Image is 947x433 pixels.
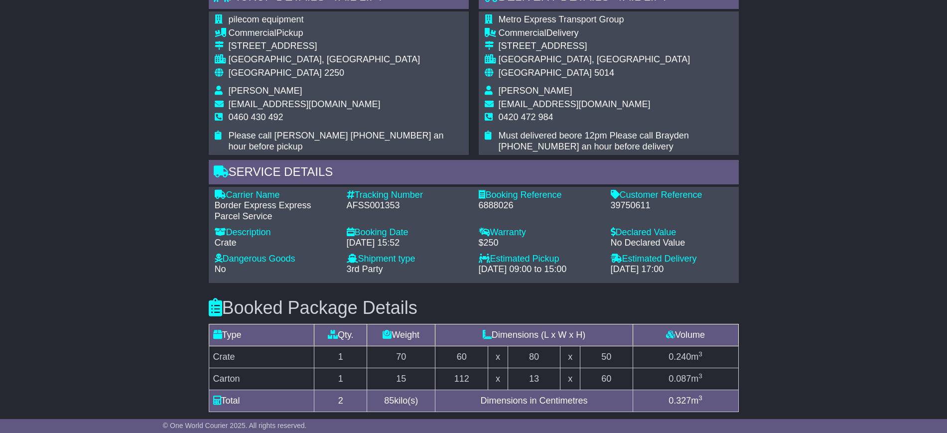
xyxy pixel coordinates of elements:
[488,368,508,390] td: x
[611,238,733,249] div: No Declared Value
[229,54,463,65] div: [GEOGRAPHIC_DATA], [GEOGRAPHIC_DATA]
[215,264,226,274] span: No
[611,264,733,275] div: [DATE] 17:00
[367,368,435,390] td: 15
[499,86,572,96] span: [PERSON_NAME]
[499,28,733,39] div: Delivery
[698,394,702,402] sup: 3
[594,68,614,78] span: 5014
[611,227,733,238] div: Declared Value
[215,200,337,222] div: Border Express Express Parcel Service
[215,238,337,249] div: Crate
[229,99,381,109] span: [EMAIL_ADDRESS][DOMAIN_NAME]
[435,368,488,390] td: 112
[367,390,435,412] td: kilo(s)
[229,112,283,122] span: 0460 430 492
[209,324,314,346] td: Type
[611,190,733,201] div: Customer Reference
[499,112,553,122] span: 0420 472 984
[499,68,592,78] span: [GEOGRAPHIC_DATA]
[435,390,633,412] td: Dimensions in Centimetres
[384,396,394,406] span: 85
[698,350,702,358] sup: 3
[229,28,276,38] span: Commercial
[209,346,314,368] td: Crate
[698,372,702,380] sup: 3
[611,254,733,265] div: Estimated Delivery
[479,254,601,265] div: Estimated Pickup
[347,238,469,249] div: [DATE] 15:52
[479,200,601,211] div: 6888026
[347,264,383,274] span: 3rd Party
[209,390,314,412] td: Total
[611,200,733,211] div: 39750611
[347,200,469,211] div: AFSS001353
[560,346,580,368] td: x
[633,390,738,412] td: m
[435,346,488,368] td: 60
[499,14,624,24] span: Metro Express Transport Group
[215,254,337,265] div: Dangerous Goods
[633,368,738,390] td: m
[435,324,633,346] td: Dimensions (L x W x H)
[347,254,469,265] div: Shipment type
[479,238,601,249] div: $250
[499,54,733,65] div: [GEOGRAPHIC_DATA], [GEOGRAPHIC_DATA]
[633,346,738,368] td: m
[229,68,322,78] span: [GEOGRAPHIC_DATA]
[508,346,560,368] td: 80
[209,160,739,187] div: Service Details
[669,352,691,362] span: 0.240
[367,324,435,346] td: Weight
[499,131,689,151] span: Must delivered beore 12pm Please call Brayden [PHONE_NUMBER] an hour before delivery
[560,368,580,390] td: x
[324,68,344,78] span: 2250
[209,368,314,390] td: Carton
[314,346,367,368] td: 1
[314,390,367,412] td: 2
[633,324,738,346] td: Volume
[347,190,469,201] div: Tracking Number
[229,131,444,151] span: Please call [PERSON_NAME] [PHONE_NUMBER] an hour before pickup
[229,86,302,96] span: [PERSON_NAME]
[479,264,601,275] div: [DATE] 09:00 to 15:00
[314,368,367,390] td: 1
[580,368,633,390] td: 60
[367,346,435,368] td: 70
[215,190,337,201] div: Carrier Name
[229,14,304,24] span: pilecom equipment
[479,190,601,201] div: Booking Reference
[499,41,733,52] div: [STREET_ADDRESS]
[580,346,633,368] td: 50
[479,227,601,238] div: Warranty
[488,346,508,368] td: x
[215,227,337,238] div: Description
[499,28,546,38] span: Commercial
[314,324,367,346] td: Qty.
[347,227,469,238] div: Booking Date
[229,28,463,39] div: Pickup
[669,374,691,384] span: 0.087
[499,99,651,109] span: [EMAIL_ADDRESS][DOMAIN_NAME]
[508,368,560,390] td: 13
[163,422,307,430] span: © One World Courier 2025. All rights reserved.
[209,298,739,318] h3: Booked Package Details
[229,41,463,52] div: [STREET_ADDRESS]
[669,396,691,406] span: 0.327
